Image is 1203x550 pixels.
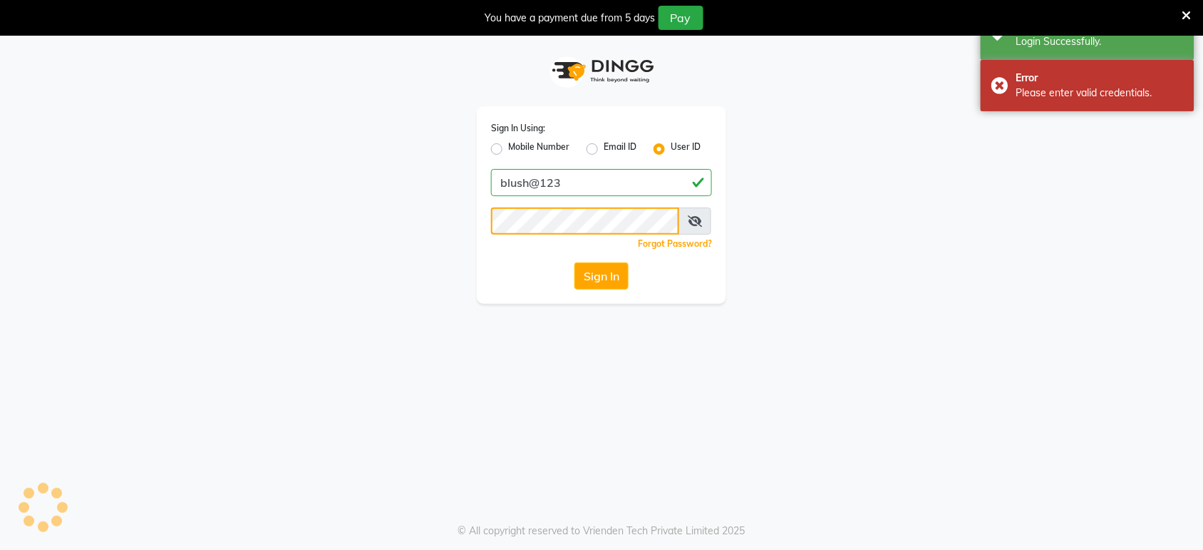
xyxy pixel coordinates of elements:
[604,141,636,158] label: Email ID
[1016,71,1184,86] div: Error
[508,141,569,158] label: Mobile Number
[659,6,703,30] button: Pay
[544,50,659,92] img: logo1.svg
[1016,34,1184,49] div: Login Successfully.
[671,141,701,158] label: User ID
[574,263,629,290] button: Sign In
[485,11,656,26] div: You have a payment due from 5 days
[491,122,545,135] label: Sign In Using:
[638,238,712,249] a: Forgot Password?
[491,208,679,235] input: Username
[1016,86,1184,101] div: Please enter valid credentials.
[491,169,712,196] input: Username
